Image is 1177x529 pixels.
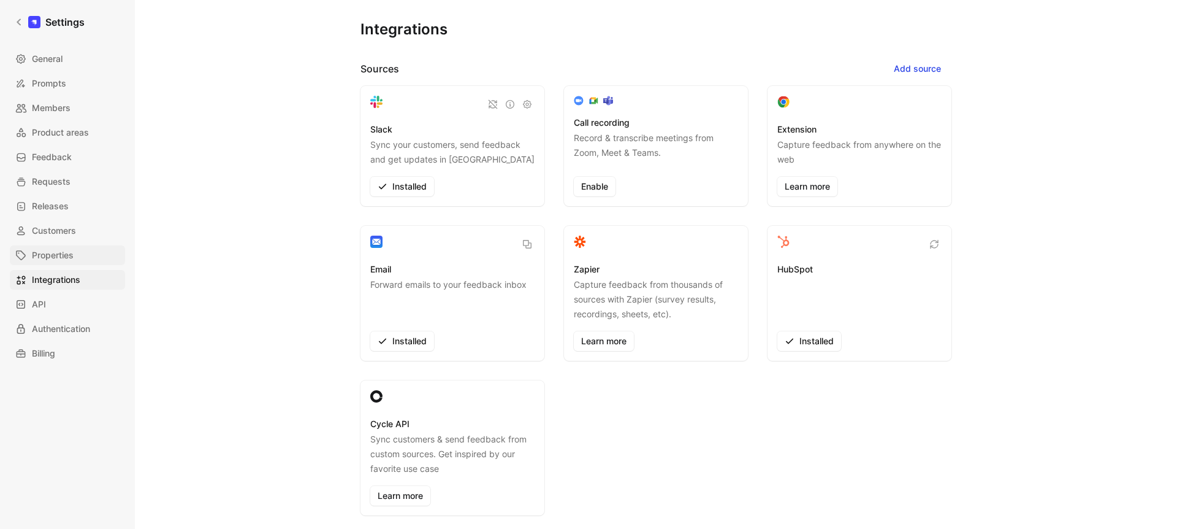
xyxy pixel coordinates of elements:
[10,49,125,69] a: General
[360,61,399,76] h2: Sources
[574,262,600,277] h3: Zapier
[378,179,427,194] span: Installed
[370,331,434,351] button: Installed
[45,15,85,29] h1: Settings
[360,20,448,39] h1: Integrations
[777,122,817,137] h3: Extension
[777,262,813,277] h3: HubSpot
[581,179,608,194] span: Enable
[777,177,837,196] a: Learn more
[370,137,535,167] p: Sync your customers, send feedback and get updates in [GEOGRAPHIC_DATA]
[32,101,70,115] span: Members
[32,52,63,66] span: General
[10,98,125,118] a: Members
[10,196,125,216] a: Releases
[574,277,738,322] p: Capture feedback from thousands of sources with Zapier (survey results, recordings, sheets, etc).
[10,123,125,142] a: Product areas
[785,334,834,349] span: Installed
[574,331,634,351] a: Learn more
[10,172,125,191] a: Requests
[370,486,430,506] a: Learn more
[10,147,125,167] a: Feedback
[370,417,409,431] h3: Cycle API
[378,334,427,349] span: Installed
[32,76,66,91] span: Prompts
[10,245,125,265] a: Properties
[32,199,69,214] span: Releases
[32,322,90,336] span: Authentication
[370,177,434,196] button: Installed
[32,297,46,312] span: API
[370,262,391,277] h3: Email
[574,131,738,167] p: Record & transcribe meetings from Zoom, Meet & Teams.
[883,59,951,79] button: Add source
[574,177,615,196] button: Enable
[32,272,80,287] span: Integrations
[777,331,841,351] button: Installed
[32,150,72,164] span: Feedback
[10,319,125,339] a: Authentication
[10,221,125,241] a: Customers
[10,295,125,314] a: API
[10,344,125,363] a: Billing
[32,248,74,263] span: Properties
[10,74,125,93] a: Prompts
[32,346,55,361] span: Billing
[370,122,392,137] h3: Slack
[574,115,630,130] h3: Call recording
[32,174,70,189] span: Requests
[32,223,76,238] span: Customers
[32,125,89,140] span: Product areas
[370,277,527,322] p: Forward emails to your feedback inbox
[777,137,942,167] p: Capture feedback from anywhere on the web
[10,270,125,290] a: Integrations
[10,10,90,34] a: Settings
[894,61,941,76] span: Add source
[370,432,535,476] p: Sync customers & send feedback from custom sources. Get inspired by our favorite use case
